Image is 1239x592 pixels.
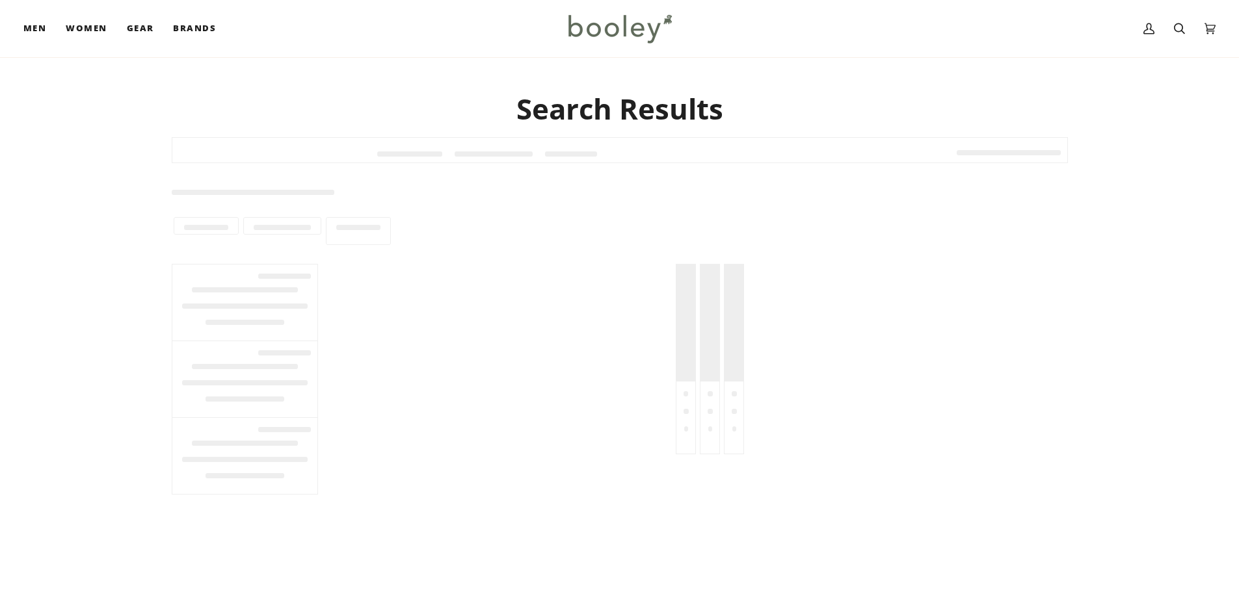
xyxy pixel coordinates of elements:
span: Brands [173,22,216,35]
span: Men [23,22,46,35]
span: Gear [127,22,154,35]
span: Women [66,22,107,35]
img: Booley [563,10,676,47]
h2: Search Results [172,91,1068,127]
